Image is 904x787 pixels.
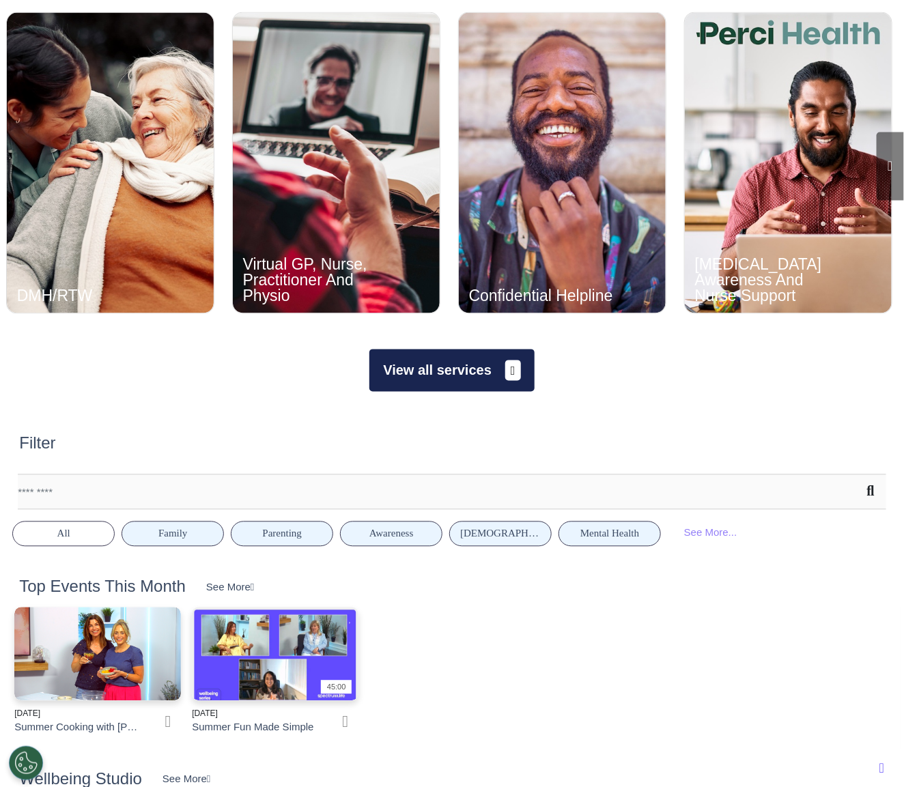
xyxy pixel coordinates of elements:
button: Awareness [340,521,442,547]
button: All [12,521,115,547]
h2: Top Events This Month [19,577,186,597]
div: DMH/RTW [17,289,162,304]
button: Open Preferences [9,746,43,780]
h2: Filter [19,434,55,454]
div: [DATE] [192,708,317,720]
img: Summer+Fun+Made+Simple.JPG [192,607,358,701]
button: Mental Health [559,521,661,547]
button: View all services [369,349,534,392]
div: Virtual GP, Nurse, Practitioner And Physio [243,257,388,304]
div: [MEDICAL_DATA] Awareness And Nurse Support [695,257,840,304]
div: See More [206,580,255,596]
div: Summer Fun Made Simple [192,720,313,736]
button: Parenting [231,521,333,547]
img: clare+and+ais.png [14,607,181,701]
div: Confidential Helpline [469,289,614,304]
button: [DEMOGRAPHIC_DATA] Health [449,521,552,547]
div: See More... [668,520,753,545]
button: Family [122,521,224,547]
div: Summer Cooking with [PERSON_NAME]: Fresh Flavours and Feel-Good Food [14,720,139,736]
div: [DATE] [14,708,139,720]
div: 45:00 [321,681,352,695]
